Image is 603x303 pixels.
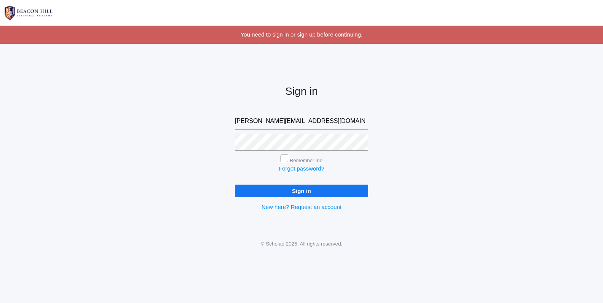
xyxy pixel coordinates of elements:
[279,165,324,172] a: Forgot password?
[235,113,368,130] input: Email address
[262,204,341,210] a: New here? Request an account
[235,185,368,197] input: Sign in
[235,86,368,97] h2: Sign in
[290,158,322,163] label: Remember me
